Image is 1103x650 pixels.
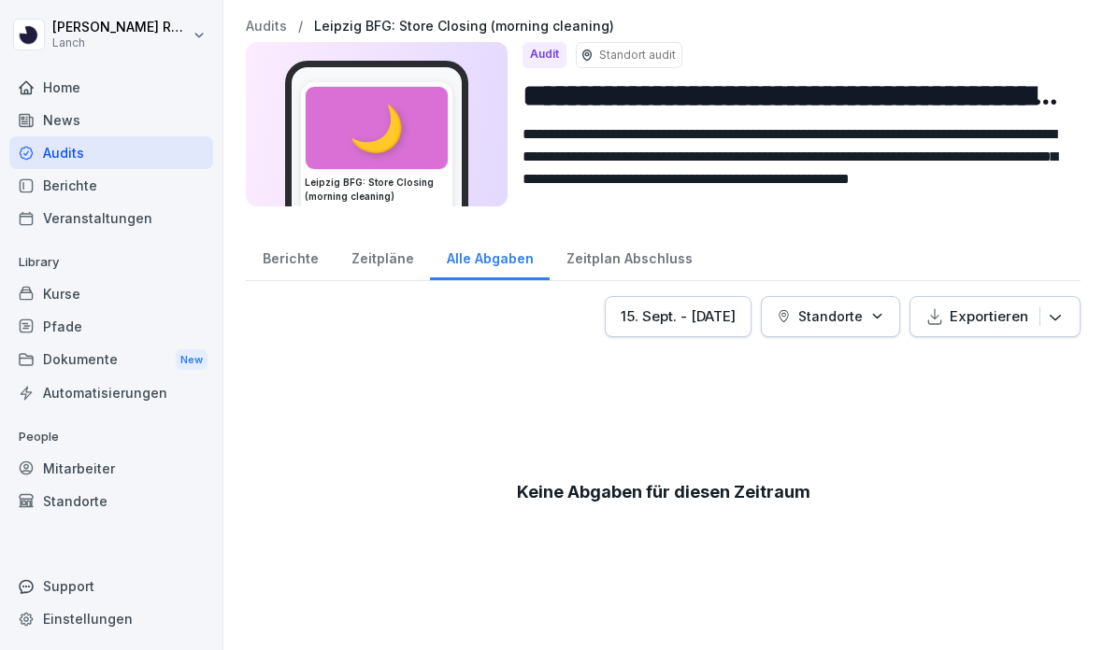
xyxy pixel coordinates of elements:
p: Library [9,247,213,277]
a: Berichte [246,233,335,280]
div: 15. Sept. - [DATE] [621,306,736,327]
h3: Leipzig BFG: Store Closing (morning cleaning) [305,176,449,204]
a: Einstellungen [9,602,213,635]
button: Exportieren [910,296,1081,337]
button: 15. Sept. - [DATE] [605,296,752,337]
a: Audits [9,136,213,169]
p: Lanch [52,36,189,49]
div: New [176,349,208,371]
p: Standorte [798,306,863,326]
p: / [298,19,303,35]
div: 🌙 [306,87,448,169]
div: Dokumente [9,343,213,377]
button: Standorte [761,296,900,337]
p: People [9,422,213,452]
a: Audits [246,19,287,35]
a: News [9,104,213,136]
p: Standort audit [599,47,676,64]
a: DokumenteNew [9,343,213,377]
a: Home [9,71,213,104]
a: Leipzig BFG: Store Closing (morning cleaning) [314,19,614,35]
p: [PERSON_NAME] Renner [52,20,189,35]
a: Berichte [9,169,213,202]
a: Alle Abgaben [430,233,550,280]
div: Support [9,570,213,602]
a: Pfade [9,310,213,343]
a: Standorte [9,485,213,517]
a: Automatisierungen [9,376,213,409]
a: Zeitplan Abschluss [550,233,709,280]
p: Exportieren [950,306,1028,327]
a: Veranstaltungen [9,202,213,234]
div: Audit [523,42,566,68]
a: Zeitpläne [335,233,430,280]
p: Keine Abgaben für diesen Zeitraum [517,479,810,504]
a: Kurse [9,277,213,310]
a: Mitarbeiter [9,452,213,485]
